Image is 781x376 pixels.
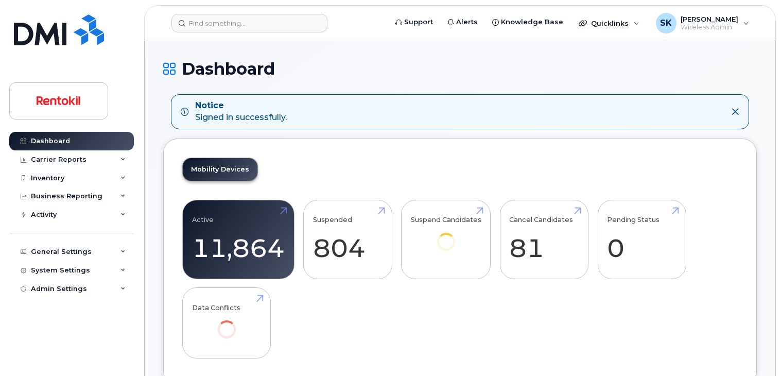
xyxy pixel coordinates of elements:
[192,206,285,274] a: Active 11,864
[192,294,262,353] a: Data Conflicts
[607,206,676,274] a: Pending Status 0
[411,206,481,265] a: Suspend Candidates
[313,206,383,274] a: Suspended 804
[195,100,287,124] div: Signed in successfully.
[509,206,579,274] a: Cancel Candidates 81
[195,100,287,112] strong: Notice
[183,158,257,181] a: Mobility Devices
[163,60,757,78] h1: Dashboard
